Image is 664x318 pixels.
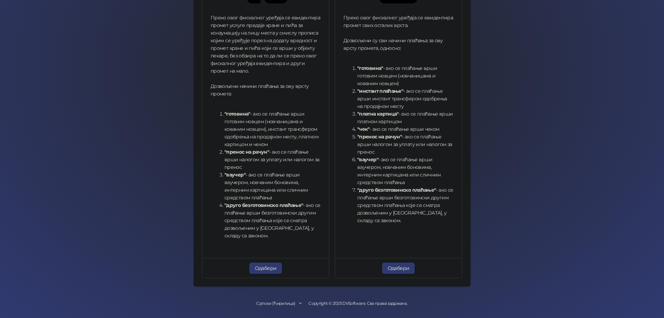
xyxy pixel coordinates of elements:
strong: "ваучер" [357,156,378,163]
strong: "готовина" [224,111,250,117]
strong: "платна картица" [357,111,399,117]
li: - ако се плаћање врши безготовински другим средством плаћања које се сматра дозвољеним у [GEOGRAP... [357,186,453,224]
li: - ако се плаћање врши чеком [357,125,453,133]
button: Одабери [249,263,282,274]
strong: "инстант плаћање" [357,88,403,94]
li: - ако се плаћање врши ваучером, новчаним боновима, интерним картицама или сличним средством плаћања [224,171,321,201]
li: - ако се плаћање врши готовим новцем (новчаницама и кованим новцем), инстант трансфером одобрења ... [224,110,321,148]
li: - ако се плаћање врши инстант трансфером одобрења на продајном месту [357,87,453,110]
strong: "готовина" [357,65,383,71]
strong: "пренос на рачун" [224,149,269,155]
li: - ако се плаћање врши платном картицом [357,110,453,125]
strong: "пренос на рачун" [357,134,402,140]
li: - ако се плаћање врши готовим новцем (новчаницама и кованим новцем) [357,64,453,87]
strong: "ваучер" [224,172,246,178]
div: Српски (Ћирилица) [256,300,295,307]
strong: "друго безготовинско плаћање" [224,202,303,208]
li: - ако се плаћање врши налогом за уплату или налогом за пренос [357,133,453,156]
strong: "друго безготовинско плаћање" [357,187,436,193]
li: - ако се плаћање врши налогом за уплату или налогом за пренос [224,148,321,171]
button: Одабери [382,263,415,274]
div: Преко овог фискалног уређаја се евидентира промет услуге предаје хране и пића за конзумацију на л... [211,14,321,244]
li: - ако се плаћање врши безготовински другим средством плаћања које се сматра дозвољеним у [GEOGRAP... [224,201,321,239]
li: - ако се плаћање врши ваучером, новчаним боновима, интерним картицама или сличним средством плаћања [357,156,453,186]
div: Преко овог фискалног уређаја се евидентира промет свих осталих врста. Дозвољени су сви начини пла... [343,14,453,229]
strong: "чек" [357,126,370,132]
